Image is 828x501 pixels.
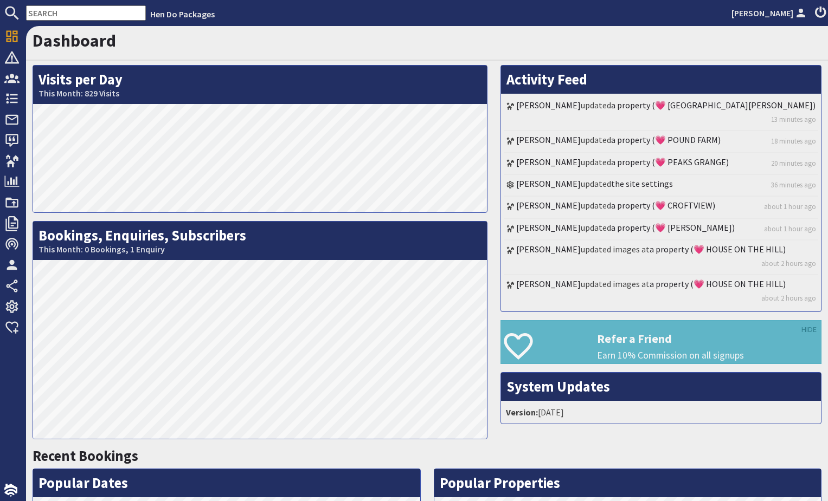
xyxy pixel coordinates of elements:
a: [PERSON_NAME] [516,157,581,167]
a: a property (💗 PEAKS GRANGE) [611,157,729,167]
a: [PERSON_NAME] [516,244,581,255]
li: updated [504,96,818,131]
a: Hen Do Packages [150,9,215,19]
h3: Refer a Friend [597,331,821,346]
a: a property (💗 POUND FARM) [611,134,721,145]
a: [PERSON_NAME] [516,134,581,145]
img: staytech_i_w-64f4e8e9ee0a9c174fd5317b4b171b261742d2d393467e5bdba4413f4f884c10.svg [4,484,17,497]
a: 18 minutes ago [771,136,816,146]
strong: Version: [506,407,538,418]
a: 36 minutes ago [771,180,816,190]
a: [PERSON_NAME] [731,6,808,19]
small: This Month: 0 Bookings, 1 Enquiry [38,244,482,255]
a: Activity Feed [506,70,587,88]
p: Earn 10% Commission on all signups [597,348,821,362]
a: [PERSON_NAME] [516,100,581,110]
a: the site settings [611,178,673,189]
h2: Popular Properties [434,469,821,497]
a: a property (💗 CROFTVIEW) [611,200,715,211]
li: updated [504,153,818,175]
li: updated [504,197,818,218]
a: 13 minutes ago [771,114,816,125]
a: System Updates [506,378,610,395]
a: about 1 hour ago [764,224,816,234]
li: updated [504,175,818,197]
a: Dashboard [33,30,116,51]
small: This Month: 829 Visits [38,88,482,99]
a: HIDE [801,324,817,336]
li: updated [504,219,818,240]
a: a property (💗 [PERSON_NAME]) [611,222,735,233]
a: [PERSON_NAME] [516,278,581,289]
li: [DATE] [504,404,818,421]
h2: Bookings, Enquiries, Subscribers [33,222,487,260]
a: a property (💗 HOUSE ON THE HILL) [650,244,786,255]
h2: Popular Dates [33,469,420,497]
input: SEARCH [26,5,146,21]
a: [PERSON_NAME] [516,178,581,189]
a: Refer a Friend Earn 10% Commission on all signups [500,320,821,364]
a: [PERSON_NAME] [516,200,581,211]
a: 20 minutes ago [771,158,816,168]
li: updated [504,131,818,153]
a: a property (💗 [GEOGRAPHIC_DATA][PERSON_NAME]) [611,100,816,110]
li: updated images at [504,275,818,309]
li: updated images at [504,240,818,275]
a: Recent Bookings [33,447,138,465]
a: [PERSON_NAME] [516,222,581,233]
a: about 2 hours ago [761,293,816,303]
a: about 2 hours ago [761,258,816,269]
a: about 1 hour ago [764,201,816,212]
a: a property (💗 HOUSE ON THE HILL) [650,278,786,289]
h2: Visits per Day [33,66,487,104]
